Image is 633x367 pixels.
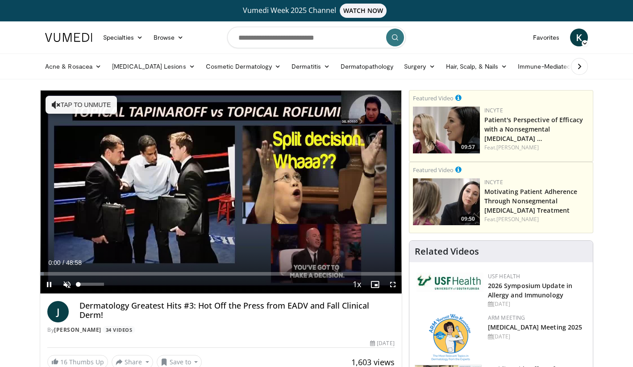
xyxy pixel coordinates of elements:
[79,301,395,320] h4: Dermatology Greatest Hits #3: Hot Off the Press from EADV and Fall Clinical Derm!
[366,276,384,293] button: Enable picture-in-picture mode
[370,339,394,347] div: [DATE]
[107,58,200,75] a: [MEDICAL_DATA] Lesions
[399,58,441,75] a: Surgery
[227,27,406,48] input: Search topics, interventions
[496,215,539,223] a: [PERSON_NAME]
[496,144,539,151] a: [PERSON_NAME]
[413,94,454,102] small: Featured Video
[62,259,64,266] span: /
[484,215,589,223] div: Feat.
[40,272,402,276] div: Progress Bar
[348,276,366,293] button: Playback Rate
[416,272,483,292] img: 6ba8804a-8538-4002-95e7-a8f8012d4a11.png.150x105_q85_autocrop_double_scale_upscale_version-0.2.jpg
[484,178,503,186] a: Incyte
[46,4,587,18] a: Vumedi Week 2025 ChannelWATCH NOW
[103,326,135,334] a: 34 Videos
[429,314,471,361] img: 89a28c6a-718a-466f-b4d1-7c1f06d8483b.png.150x105_q85_autocrop_double_scale_upscale_version-0.2.png
[458,215,478,223] span: 09:50
[484,107,503,114] a: Incyte
[488,272,521,280] a: USF Health
[58,276,76,293] button: Unmute
[60,358,67,366] span: 16
[441,58,512,75] a: Hair, Scalp, & Nails
[48,259,60,266] span: 0:00
[335,58,399,75] a: Dermatopathology
[512,58,585,75] a: Immune-Mediated
[488,281,572,299] a: 2026 Symposium Update in Allergy and Immunology
[484,187,578,214] a: Motivating Patient Adherence Through Nonsegmental [MEDICAL_DATA] Treatment
[413,166,454,174] small: Featured Video
[54,326,101,334] a: [PERSON_NAME]
[200,58,286,75] a: Cosmetic Dermatology
[47,326,395,334] div: By
[413,178,480,225] img: 39505ded-af48-40a4-bb84-dee7792dcfd5.png.150x105_q85_crop-smart_upscale.jpg
[40,91,402,294] video-js: Video Player
[484,115,583,143] a: Patient's Perspective of Efficacy with a Nonsegmental [MEDICAL_DATA] …
[570,29,588,46] a: K
[46,96,117,114] button: Tap to unmute
[484,144,589,152] div: Feat.
[413,178,480,225] a: 09:50
[458,143,478,151] span: 09:57
[66,259,82,266] span: 48:58
[488,323,583,331] a: [MEDICAL_DATA] Meeting 2025
[488,314,525,322] a: ARM Meeting
[488,333,586,341] div: [DATE]
[286,58,335,75] a: Dermatitis
[340,4,387,18] span: WATCH NOW
[45,33,92,42] img: VuMedi Logo
[415,246,479,257] h4: Related Videos
[148,29,189,46] a: Browse
[98,29,148,46] a: Specialties
[413,107,480,153] a: 09:57
[488,300,586,308] div: [DATE]
[384,276,402,293] button: Fullscreen
[47,301,69,322] a: J
[528,29,565,46] a: Favorites
[40,276,58,293] button: Pause
[413,107,480,153] img: 2c48d197-61e9-423b-8908-6c4d7e1deb64.png.150x105_q85_crop-smart_upscale.jpg
[78,283,104,286] div: Volume Level
[40,58,107,75] a: Acne & Rosacea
